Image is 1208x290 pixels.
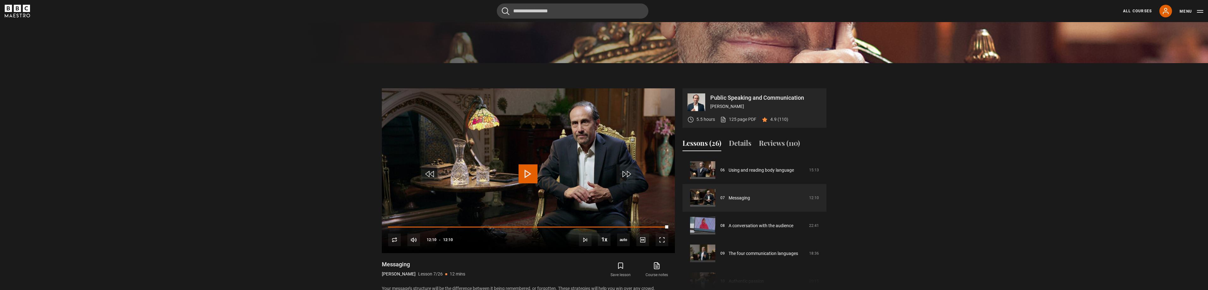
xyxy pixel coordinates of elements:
div: Progress Bar [388,227,668,228]
p: Lesson 7/26 [418,271,443,277]
button: Reviews (110) [759,138,800,151]
a: All Courses [1123,8,1152,14]
button: Mute [407,234,420,246]
p: Public Speaking and Communication [710,95,821,101]
a: The four communication languages [729,250,798,257]
p: 5.5 hours [696,116,715,123]
button: Details [729,138,751,151]
input: Search [497,3,648,19]
svg: BBC Maestro [5,5,30,17]
span: 12:10 [443,234,453,246]
h1: Messaging [382,261,465,268]
span: - [439,238,441,242]
span: 12:10 [427,234,436,246]
button: Save lesson [603,261,639,279]
div: Current quality: 360p [617,234,630,246]
button: Playback Rate [598,233,610,246]
button: Lessons (26) [682,138,721,151]
p: [PERSON_NAME] [382,271,416,277]
a: Messaging [729,195,750,201]
a: A conversation with the audience [729,222,793,229]
button: Captions [636,234,649,246]
button: Next Lesson [579,234,592,246]
button: Replay [388,234,401,246]
button: Toggle navigation [1180,8,1203,15]
p: 12 mins [450,271,465,277]
p: 4.9 (110) [770,116,788,123]
a: Course notes [639,261,675,279]
p: [PERSON_NAME] [710,103,821,110]
button: Submit the search query [502,7,509,15]
button: Fullscreen [656,234,668,246]
a: 125 page PDF [720,116,756,123]
video-js: Video Player [382,88,675,253]
a: Using and reading body language [729,167,794,174]
span: auto [617,234,630,246]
